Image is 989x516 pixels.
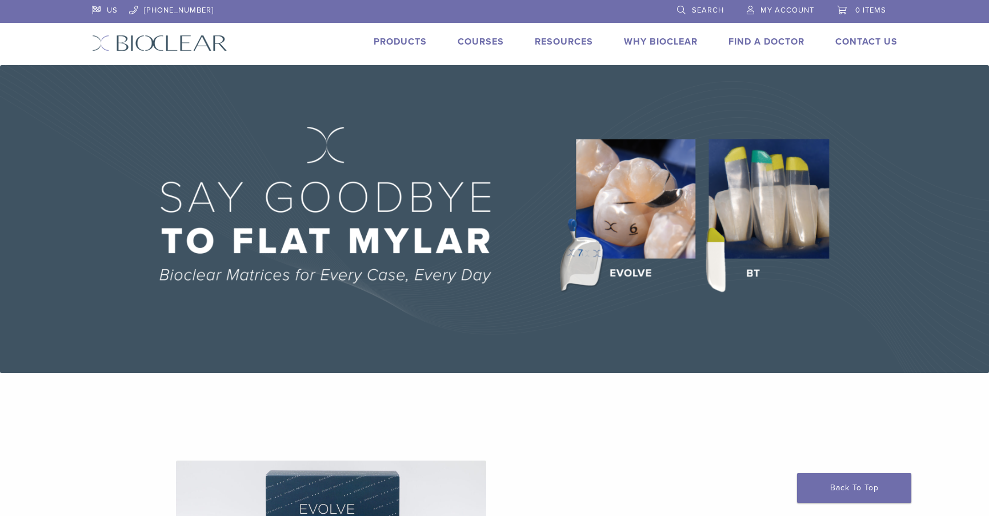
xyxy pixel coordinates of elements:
[855,6,886,15] span: 0 items
[535,36,593,47] a: Resources
[692,6,724,15] span: Search
[458,36,504,47] a: Courses
[728,36,804,47] a: Find A Doctor
[374,36,427,47] a: Products
[624,36,698,47] a: Why Bioclear
[760,6,814,15] span: My Account
[92,35,227,51] img: Bioclear
[835,36,898,47] a: Contact Us
[797,473,911,503] a: Back To Top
